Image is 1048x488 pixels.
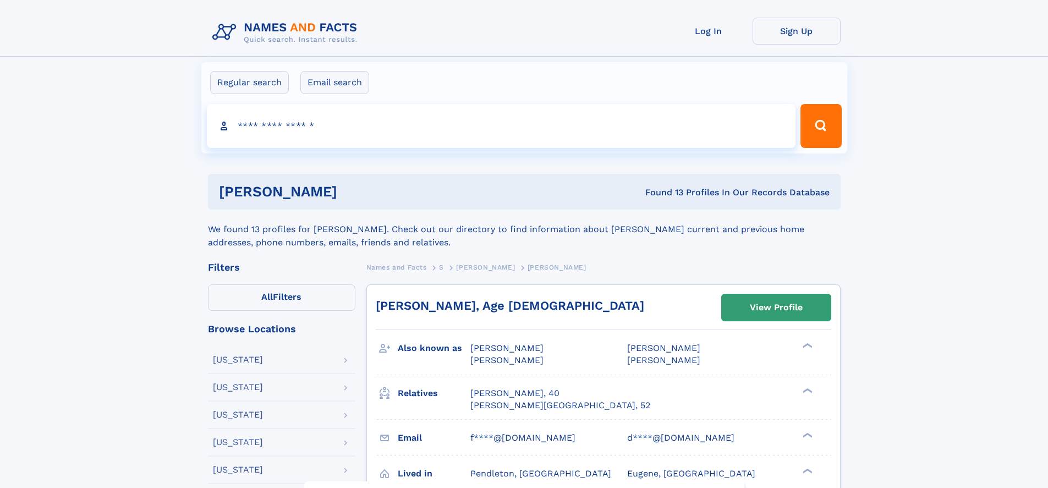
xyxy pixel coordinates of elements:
[528,264,586,271] span: [PERSON_NAME]
[208,210,841,249] div: We found 13 profiles for [PERSON_NAME]. Check out our directory to find information about [PERSON...
[261,292,273,302] span: All
[219,185,491,199] h1: [PERSON_NAME]
[753,18,841,45] a: Sign Up
[800,431,813,438] div: ❯
[470,387,559,399] a: [PERSON_NAME], 40
[213,438,263,447] div: [US_STATE]
[439,260,444,274] a: S
[213,410,263,419] div: [US_STATE]
[627,343,700,353] span: [PERSON_NAME]
[398,464,470,483] h3: Lived in
[398,384,470,403] h3: Relatives
[800,387,813,394] div: ❯
[470,355,544,365] span: [PERSON_NAME]
[456,260,515,274] a: [PERSON_NAME]
[376,299,644,312] a: [PERSON_NAME], Age [DEMOGRAPHIC_DATA]
[366,260,427,274] a: Names and Facts
[439,264,444,271] span: S
[800,342,813,349] div: ❯
[210,71,289,94] label: Regular search
[627,355,700,365] span: [PERSON_NAME]
[208,284,355,311] label: Filters
[665,18,753,45] a: Log In
[300,71,369,94] label: Email search
[208,262,355,272] div: Filters
[213,355,263,364] div: [US_STATE]
[398,429,470,447] h3: Email
[213,465,263,474] div: [US_STATE]
[470,343,544,353] span: [PERSON_NAME]
[627,468,755,479] span: Eugene, [GEOGRAPHIC_DATA]
[456,264,515,271] span: [PERSON_NAME]
[722,294,831,321] a: View Profile
[491,187,830,199] div: Found 13 Profiles In Our Records Database
[800,467,813,474] div: ❯
[750,295,803,320] div: View Profile
[398,339,470,358] h3: Also known as
[207,104,796,148] input: search input
[208,18,366,47] img: Logo Names and Facts
[208,324,355,334] div: Browse Locations
[800,104,841,148] button: Search Button
[470,468,611,479] span: Pendleton, [GEOGRAPHIC_DATA]
[213,383,263,392] div: [US_STATE]
[470,399,650,412] a: [PERSON_NAME][GEOGRAPHIC_DATA], 52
